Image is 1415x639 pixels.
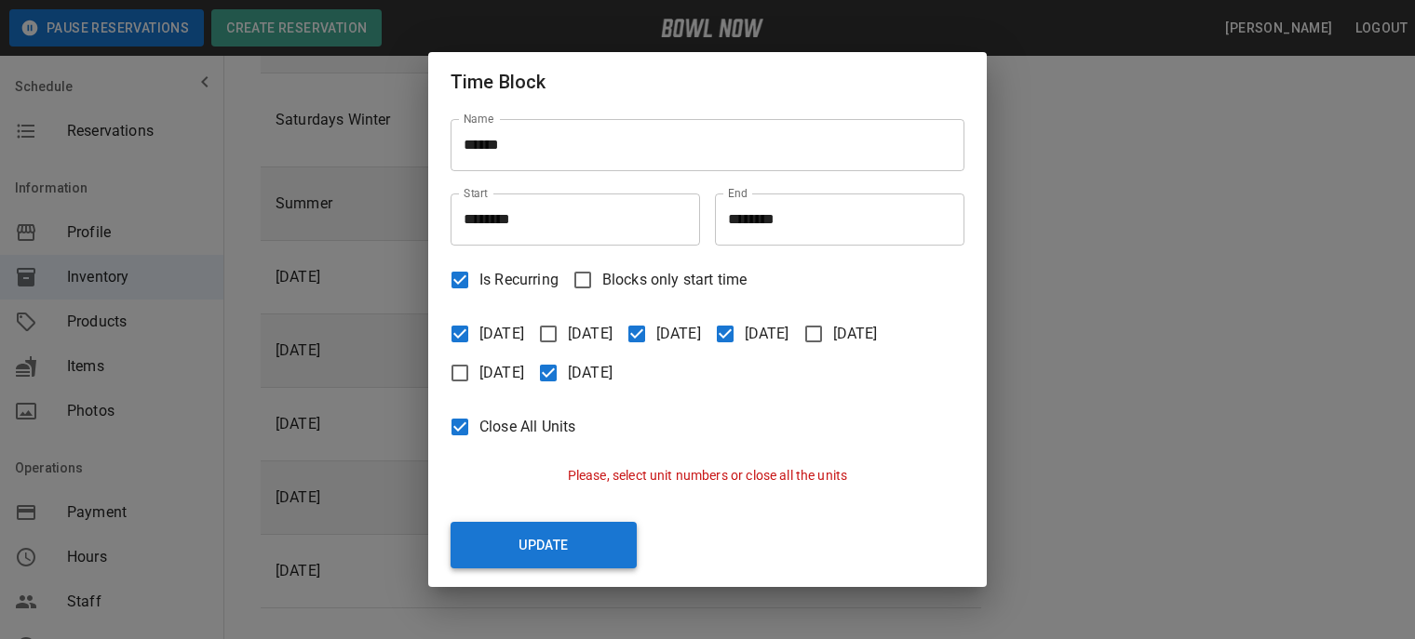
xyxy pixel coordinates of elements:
span: Close All Units [479,416,575,438]
p: Please, select unit numbers or close all the units [451,466,964,485]
input: Choose time, selected time is 11:45 PM [715,193,951,246]
label: Start [464,185,488,201]
h2: Time Block [428,52,987,112]
span: [DATE] [479,323,524,345]
span: Blocks only start time [602,269,747,291]
span: [DATE] [568,323,613,345]
button: Update [451,522,637,568]
span: [DATE] [745,323,789,345]
span: [DATE] [833,323,878,345]
label: End [728,185,748,201]
span: [DATE] [479,362,524,384]
span: [DATE] [656,323,701,345]
input: Choose time, selected time is 9:00 AM [451,193,687,246]
span: Is Recurring [479,269,559,291]
span: [DATE] [568,362,613,384]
